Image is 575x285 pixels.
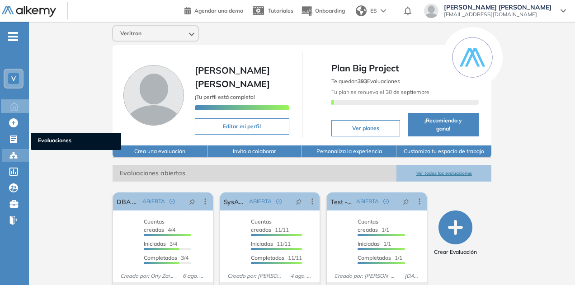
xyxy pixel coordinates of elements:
span: [PERSON_NAME] [PERSON_NAME] [444,4,551,11]
span: 11/11 [251,240,291,247]
span: Onboarding [315,7,345,14]
span: check-circle [383,199,389,204]
span: 4 ago. 2025 [287,272,316,280]
span: 11/11 [251,218,289,233]
span: Tutoriales [268,7,293,14]
button: pushpin [289,194,309,209]
b: 393 [358,78,367,84]
span: Completados [251,254,284,261]
span: 6 ago. 2025 [179,272,209,280]
span: check-circle [276,199,282,204]
button: Editar mi perfil [195,118,289,135]
span: V [11,75,16,82]
span: Plan Big Project [331,61,479,75]
span: ABIERTA [356,197,379,206]
button: pushpin [182,194,202,209]
span: Agendar una demo [194,7,243,14]
a: Test - AWS [330,192,353,210]
span: Crear Evaluación [434,248,477,256]
button: Onboarding [301,1,345,21]
button: Ver planes [331,120,400,136]
span: Cuentas creadas [251,218,272,233]
span: [EMAIL_ADDRESS][DOMAIN_NAME] [444,11,551,18]
button: ¡Recomienda y gana! [408,113,479,136]
button: Crear Evaluación [434,210,477,256]
span: Iniciadas [251,240,273,247]
button: Crea una evaluación [113,145,207,158]
span: Iniciadas [144,240,166,247]
span: Evaluaciones [38,136,114,146]
img: Logo [2,6,56,17]
span: [PERSON_NAME] [PERSON_NAME] [195,65,270,89]
span: 3/4 [144,240,177,247]
span: 4/4 [144,218,175,233]
span: ABIERTA [142,197,165,206]
span: Te quedan Evaluaciones [331,78,400,84]
span: Creado por: Orly Zaidenknop [117,272,179,280]
span: pushpin [189,198,195,205]
span: Tu plan se renueva el [331,89,429,95]
span: pushpin [296,198,302,205]
span: Creado por: [PERSON_NAME] [224,272,287,280]
button: Personaliza la experiencia [302,145,396,158]
span: Creado por: [PERSON_NAME] [330,272,401,280]
i: - [8,36,18,37]
button: Ver todas las evaluaciones [396,165,491,182]
img: arrow [381,9,386,13]
span: Cuentas creadas [144,218,165,233]
span: ¡Tu perfil está completo! [195,93,255,100]
span: 11/11 [251,254,302,261]
span: Completados [358,254,391,261]
span: 1/1 [358,254,402,261]
span: ABIERTA [249,197,272,206]
span: Cuentas creadas [358,218,378,233]
a: SysAdmin Networking [224,192,246,210]
img: world [356,5,367,16]
span: Completados [144,254,177,261]
span: [DATE] [401,272,423,280]
b: 30 de septiembre [384,89,429,95]
span: ES [370,7,377,15]
span: Evaluaciones abiertas [113,165,396,182]
span: check-circle [170,199,175,204]
span: Iniciadas [358,240,380,247]
button: Invita a colaborar [207,145,302,158]
button: Customiza tu espacio de trabajo [396,145,491,158]
span: 3/4 [144,254,189,261]
span: Veritran [120,30,141,37]
button: pushpin [396,194,416,209]
span: 1/1 [358,218,389,233]
a: DBA K8S Test [117,192,139,210]
img: Foto de perfil [123,65,184,126]
span: pushpin [403,198,409,205]
span: 1/1 [358,240,391,247]
a: Agendar una demo [184,5,243,15]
